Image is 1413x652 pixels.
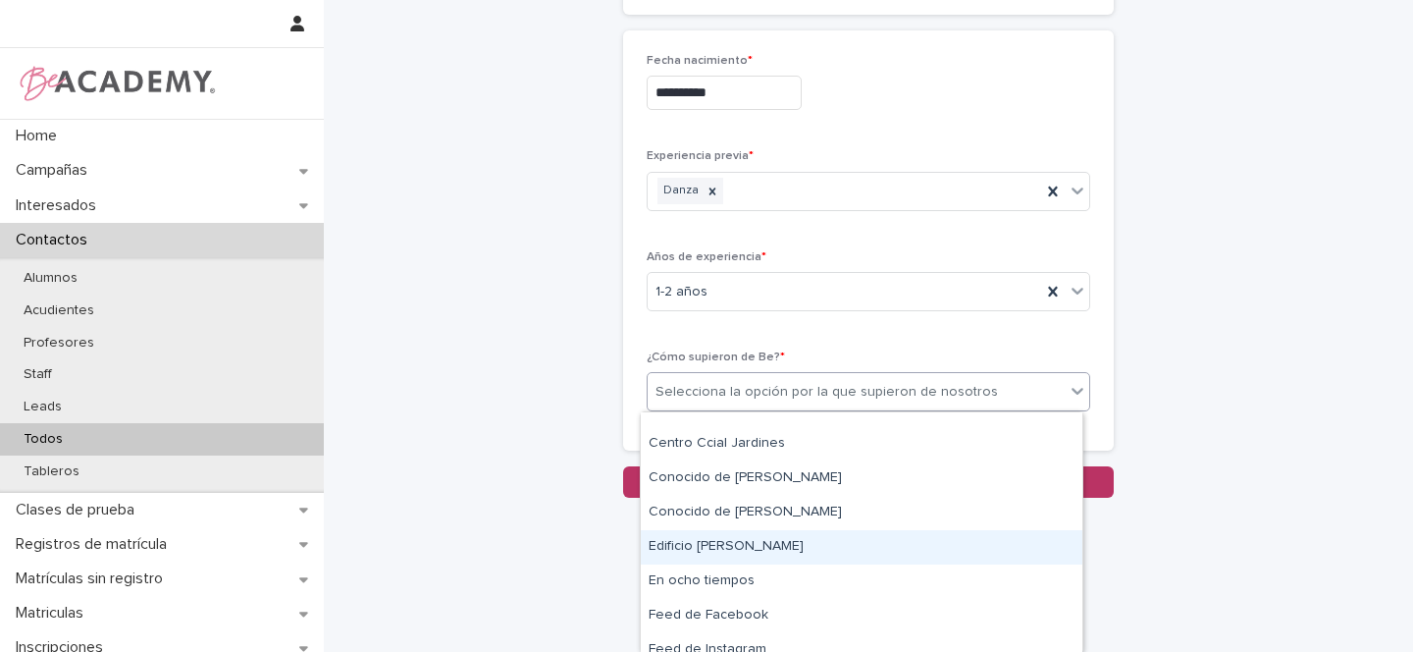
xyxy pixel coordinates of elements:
[8,196,112,215] p: Interesados
[8,302,110,319] p: Acudientes
[647,352,785,363] span: ¿Cómo supieron de Be?
[641,496,1082,530] div: Conocido de Mari
[641,599,1082,633] div: Feed de Facebook
[641,462,1082,496] div: Conocido de Luis
[8,335,110,352] p: Profesores
[8,535,183,554] p: Registros de matrícula
[641,530,1082,565] div: Edificio Rosales
[8,231,103,249] p: Contactos
[657,178,702,204] div: Danza
[647,55,753,67] span: Fecha nacimiento
[8,399,78,415] p: Leads
[8,463,95,480] p: Tableros
[641,565,1082,599] div: En ocho tiempos
[647,251,766,263] span: Años de experiencia
[16,64,217,103] img: WPrjXfSUmiLcdUfaYY4Q
[8,270,93,287] p: Alumnos
[8,501,150,519] p: Clases de prueba
[8,366,68,383] p: Staff
[8,161,103,180] p: Campañas
[623,466,1114,498] button: Save
[655,382,998,403] div: Selecciona la opción por la que supieron de nosotros
[8,431,78,448] p: Todos
[647,150,754,162] span: Experiencia previa
[8,570,179,588] p: Matrículas sin registro
[641,427,1082,462] div: Centro Ccial Jardines
[655,282,707,302] span: 1-2 años
[8,604,99,623] p: Matriculas
[8,127,73,145] p: Home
